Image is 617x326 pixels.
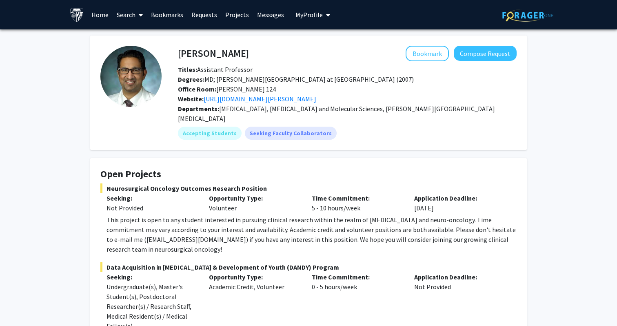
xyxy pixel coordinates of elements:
b: Degrees: [178,75,204,83]
span: [MEDICAL_DATA], [MEDICAL_DATA] and Molecular Sciences, [PERSON_NAME][GEOGRAPHIC_DATA][MEDICAL_DATA] [178,105,495,123]
a: Bookmarks [147,0,187,29]
p: Opportunity Type: [209,272,299,282]
mat-chip: Accepting Students [178,127,242,140]
img: ForagerOne Logo [502,9,553,22]
div: Not Provided [107,203,197,213]
a: Requests [187,0,221,29]
h4: [PERSON_NAME] [178,46,249,61]
a: Messages [253,0,288,29]
mat-chip: Seeking Faculty Collaborators [245,127,337,140]
div: [DATE] [408,193,510,213]
span: Neurosurgical Oncology Outcomes Research Position [100,183,517,193]
p: Application Deadline: [414,272,504,282]
img: Profile Picture [100,46,162,107]
b: Departments: [178,105,219,113]
b: Website: [178,95,204,103]
span: Data Acquisition in [MEDICAL_DATA] & Development of Youth (DANDY) Program [100,262,517,272]
h4: Open Projects [100,168,517,180]
b: Office Room: [178,85,216,93]
a: Home [87,0,113,29]
span: Assistant Professor [178,65,253,74]
a: Projects [221,0,253,29]
div: Volunteer [203,193,305,213]
span: MD; [PERSON_NAME][GEOGRAPHIC_DATA] at [GEOGRAPHIC_DATA] (2007) [178,75,414,83]
div: 5 - 10 hours/week [306,193,408,213]
iframe: Chat [6,289,35,320]
p: Application Deadline: [414,193,504,203]
div: This project is open to any student interested in pursuing clinical research within the realm of ... [107,215,517,254]
a: Search [113,0,147,29]
p: Opportunity Type: [209,193,299,203]
button: Add Raj Mukherjee to Bookmarks [406,46,449,61]
span: [PERSON_NAME] 124 [178,85,276,93]
b: Titles: [178,65,197,74]
p: Time Commitment: [312,193,402,203]
button: Compose Request to Raj Mukherjee [454,46,517,61]
p: Time Commitment: [312,272,402,282]
a: Opens in a new tab [204,95,316,103]
p: Seeking: [107,193,197,203]
span: My Profile [295,11,323,19]
p: Seeking: [107,272,197,282]
img: Johns Hopkins University Logo [70,8,84,22]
